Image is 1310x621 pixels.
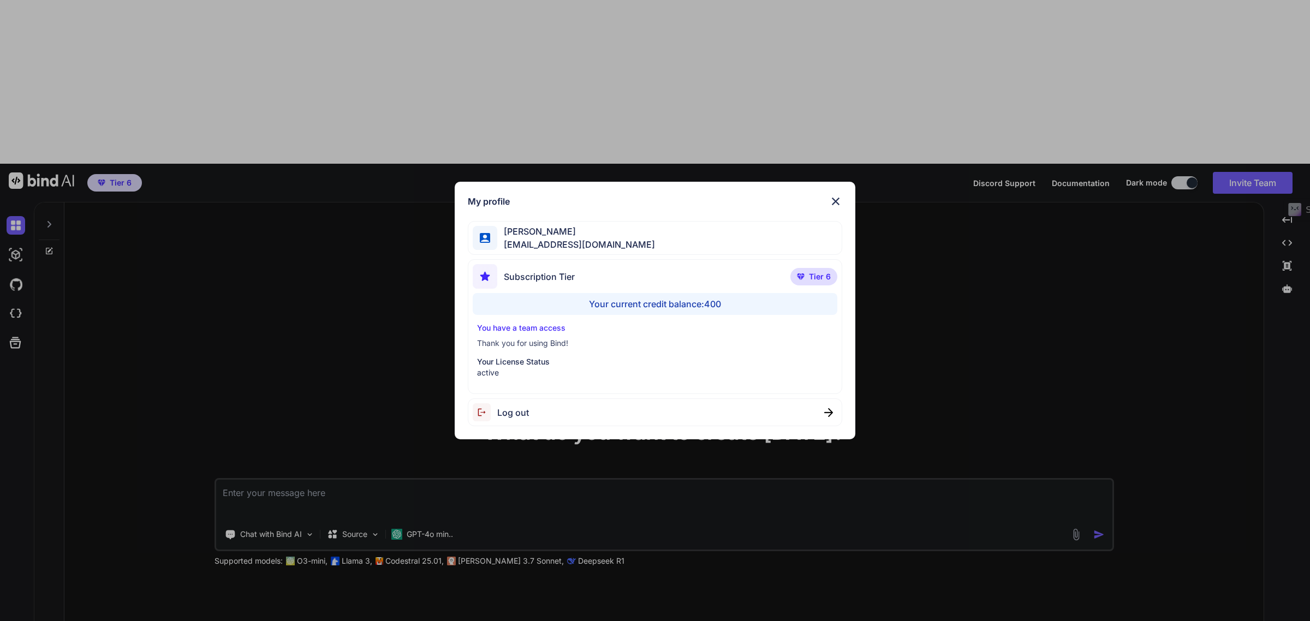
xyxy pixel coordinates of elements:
img: logout [473,403,497,421]
span: [PERSON_NAME] [497,225,655,238]
div: Your current credit balance: 400 [473,293,837,315]
img: profile [480,233,490,243]
img: close [824,408,833,417]
span: Tier 6 [809,271,831,282]
img: close [829,195,842,208]
p: active [477,367,832,378]
span: [EMAIL_ADDRESS][DOMAIN_NAME] [497,238,655,251]
p: Thank you for using Bind! [477,338,832,349]
h1: My profile [468,195,510,208]
img: subscription [473,264,497,289]
span: Subscription Tier [504,270,575,283]
p: Your License Status [477,356,832,367]
img: premium [797,273,805,280]
span: Log out [497,406,529,419]
p: You have a team access [477,323,832,333]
